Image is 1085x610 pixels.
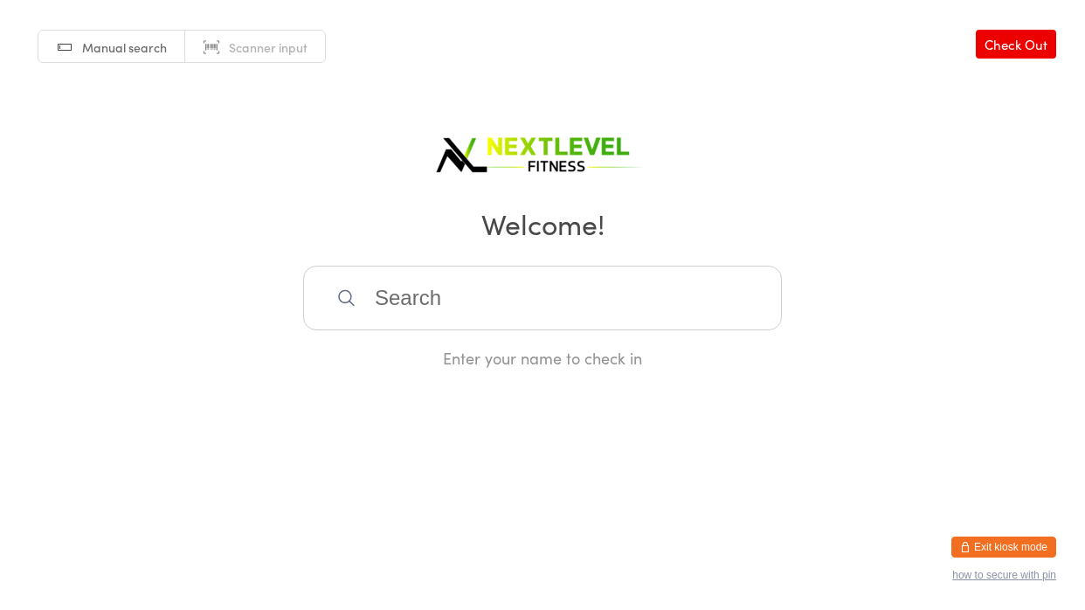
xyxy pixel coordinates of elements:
[82,38,167,56] span: Manual search
[951,537,1056,558] button: Exit kiosk mode
[229,38,308,56] span: Scanner input
[303,347,782,369] div: Enter your name to check in
[17,204,1068,243] h2: Welcome!
[433,122,652,179] img: Next Level Fitness
[303,266,782,330] input: Search
[952,569,1056,581] button: how to secure with pin
[976,30,1056,59] a: Check Out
